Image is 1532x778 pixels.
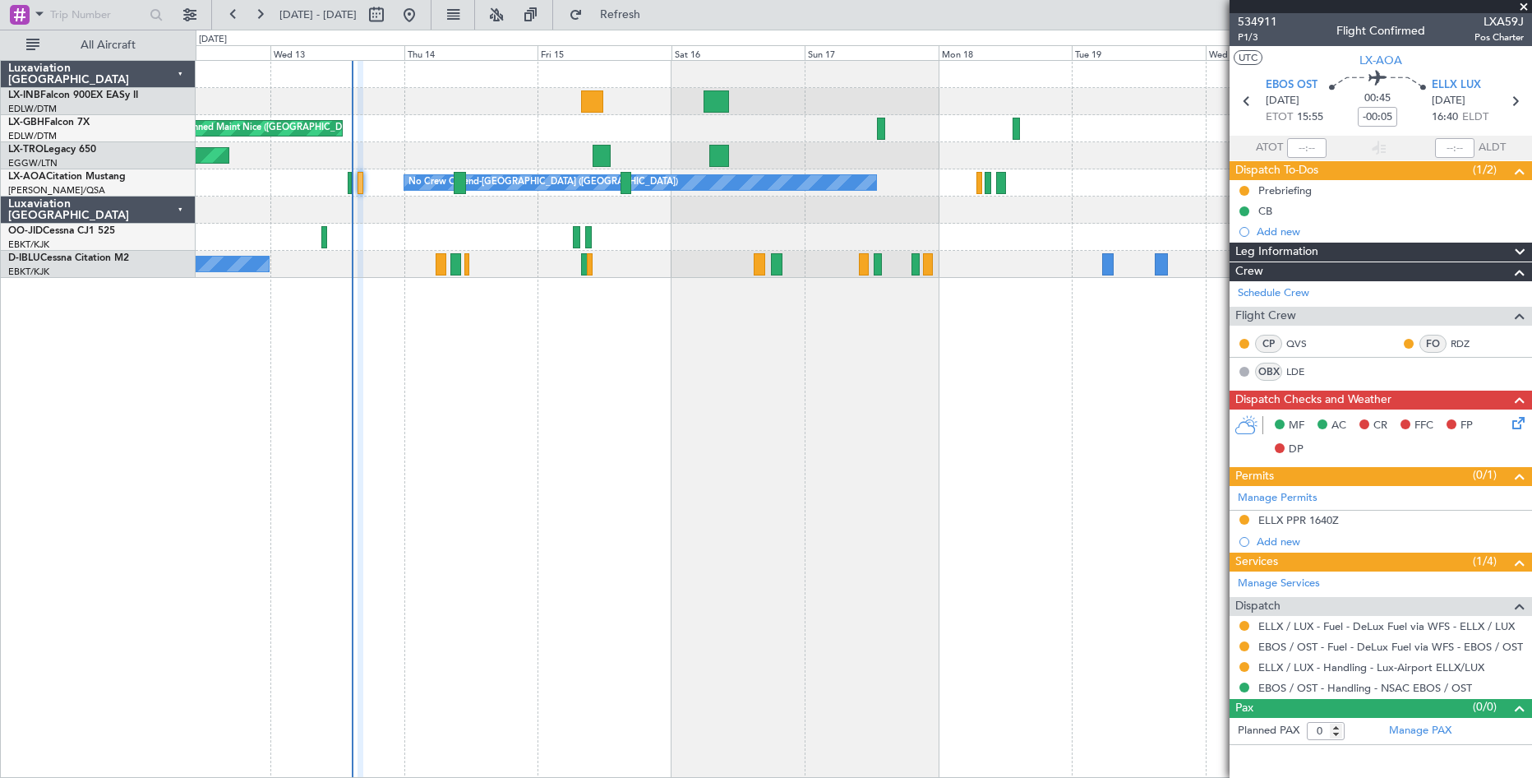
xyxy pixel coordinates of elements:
[8,118,90,127] a: LX-GBHFalcon 7X
[1235,391,1391,410] span: Dispatch Checks and Weather
[8,130,57,142] a: EDLW/DTM
[8,226,43,236] span: OO-JID
[1473,698,1497,715] span: (0/0)
[1235,307,1296,326] span: Flight Crew
[8,266,49,278] a: EBKT/KJK
[8,226,115,236] a: OO-JIDCessna CJ1 525
[8,238,49,251] a: EBKT/KJK
[8,90,138,100] a: LX-INBFalcon 900EX EASy II
[1256,140,1283,156] span: ATOT
[1235,597,1281,616] span: Dispatch
[1289,442,1304,458] span: DP
[1331,418,1346,434] span: AC
[8,118,44,127] span: LX-GBH
[1266,109,1293,126] span: ETOT
[404,45,538,60] div: Thu 14
[8,172,46,182] span: LX-AOA
[43,39,173,51] span: All Aircraft
[1474,13,1524,30] span: LXA59J
[270,45,404,60] div: Wed 13
[1432,77,1481,94] span: ELLX LUX
[1473,553,1497,570] span: (1/4)
[1238,490,1317,507] a: Manage Permits
[1257,535,1524,549] div: Add new
[1474,30,1524,44] span: Pos Charter
[8,157,58,169] a: EGGW/LTN
[1258,660,1484,674] a: ELLX / LUX - Handling - Lux-Airport ELLX/LUX
[1286,364,1323,379] a: LDE
[1235,699,1253,718] span: Pax
[1419,335,1447,353] div: FO
[1235,553,1278,572] span: Services
[1451,336,1488,351] a: RDZ
[1258,183,1312,197] div: Prebriefing
[1432,109,1458,126] span: 16:40
[1359,52,1402,69] span: LX-AOA
[1287,138,1327,158] input: --:--
[1414,418,1433,434] span: FFC
[1389,723,1451,739] a: Manage PAX
[1289,418,1304,434] span: MF
[1235,467,1274,486] span: Permits
[1258,513,1339,527] div: ELLX PPR 1640Z
[180,116,363,141] div: Planned Maint Nice ([GEOGRAPHIC_DATA])
[18,32,178,58] button: All Aircraft
[1238,13,1277,30] span: 534911
[1238,30,1277,44] span: P1/3
[805,45,939,60] div: Sun 17
[561,2,660,28] button: Refresh
[1336,22,1425,39] div: Flight Confirmed
[1072,45,1206,60] div: Tue 19
[1364,90,1391,107] span: 00:45
[1462,109,1488,126] span: ELDT
[408,170,678,195] div: No Crew Ostend-[GEOGRAPHIC_DATA] ([GEOGRAPHIC_DATA])
[8,253,129,263] a: D-IBLUCessna Citation M2
[1238,723,1299,739] label: Planned PAX
[1473,466,1497,484] span: (0/1)
[1255,363,1282,381] div: OBX
[1266,93,1299,109] span: [DATE]
[538,45,671,60] div: Fri 15
[1238,576,1320,592] a: Manage Services
[586,9,655,21] span: Refresh
[8,184,105,197] a: [PERSON_NAME]/QSA
[1258,640,1523,654] a: EBOS / OST - Fuel - DeLux Fuel via WFS - EBOS / OST
[671,45,805,60] div: Sat 16
[1255,335,1282,353] div: CP
[8,253,40,263] span: D-IBLU
[1373,418,1387,434] span: CR
[1479,140,1506,156] span: ALDT
[8,90,40,100] span: LX-INB
[137,45,271,60] div: Tue 12
[8,145,44,155] span: LX-TRO
[1235,262,1263,281] span: Crew
[279,7,357,22] span: [DATE] - [DATE]
[199,33,227,47] div: [DATE]
[1258,619,1515,633] a: ELLX / LUX - Fuel - DeLux Fuel via WFS - ELLX / LUX
[1432,93,1465,109] span: [DATE]
[1473,161,1497,178] span: (1/2)
[50,2,145,27] input: Trip Number
[1266,77,1317,94] span: EBOS OST
[939,45,1073,60] div: Mon 18
[8,172,126,182] a: LX-AOACitation Mustang
[1460,418,1473,434] span: FP
[1234,50,1262,65] button: UTC
[1235,243,1318,262] span: Leg Information
[1257,225,1524,238] div: Add new
[1258,204,1272,218] div: CB
[8,145,96,155] a: LX-TROLegacy 650
[1238,285,1309,302] a: Schedule Crew
[1235,161,1318,180] span: Dispatch To-Dos
[1286,336,1323,351] a: QVS
[1297,109,1323,126] span: 15:55
[1258,681,1472,695] a: EBOS / OST - Handling - NSAC EBOS / OST
[8,103,57,115] a: EDLW/DTM
[1206,45,1340,60] div: Wed 20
